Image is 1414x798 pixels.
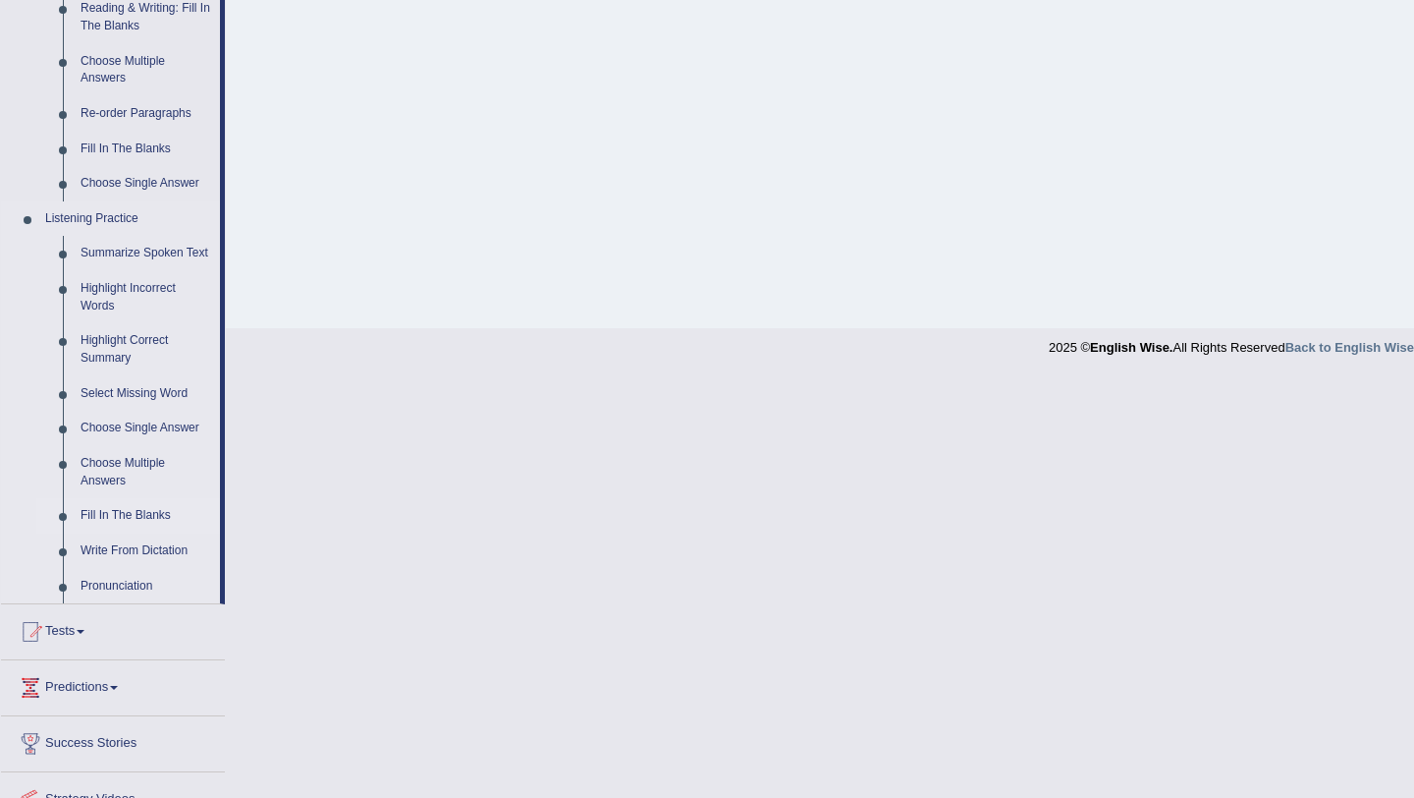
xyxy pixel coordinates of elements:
[72,534,220,569] a: Write From Dictation
[72,446,220,498] a: Choose Multiple Answers
[72,132,220,167] a: Fill In The Blanks
[72,236,220,271] a: Summarize Spoken Text
[72,376,220,412] a: Select Missing Word
[1,660,225,710] a: Predictions
[72,411,220,446] a: Choose Single Answer
[1090,340,1172,355] strong: English Wise.
[72,271,220,323] a: Highlight Incorrect Words
[72,498,220,534] a: Fill In The Blanks
[72,96,220,132] a: Re-order Paragraphs
[72,569,220,604] a: Pronunciation
[1049,328,1414,357] div: 2025 © All Rights Reserved
[1,716,225,766] a: Success Stories
[72,166,220,201] a: Choose Single Answer
[72,323,220,375] a: Highlight Correct Summary
[1,604,225,654] a: Tests
[36,201,220,237] a: Listening Practice
[1285,340,1414,355] a: Back to English Wise
[72,44,220,96] a: Choose Multiple Answers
